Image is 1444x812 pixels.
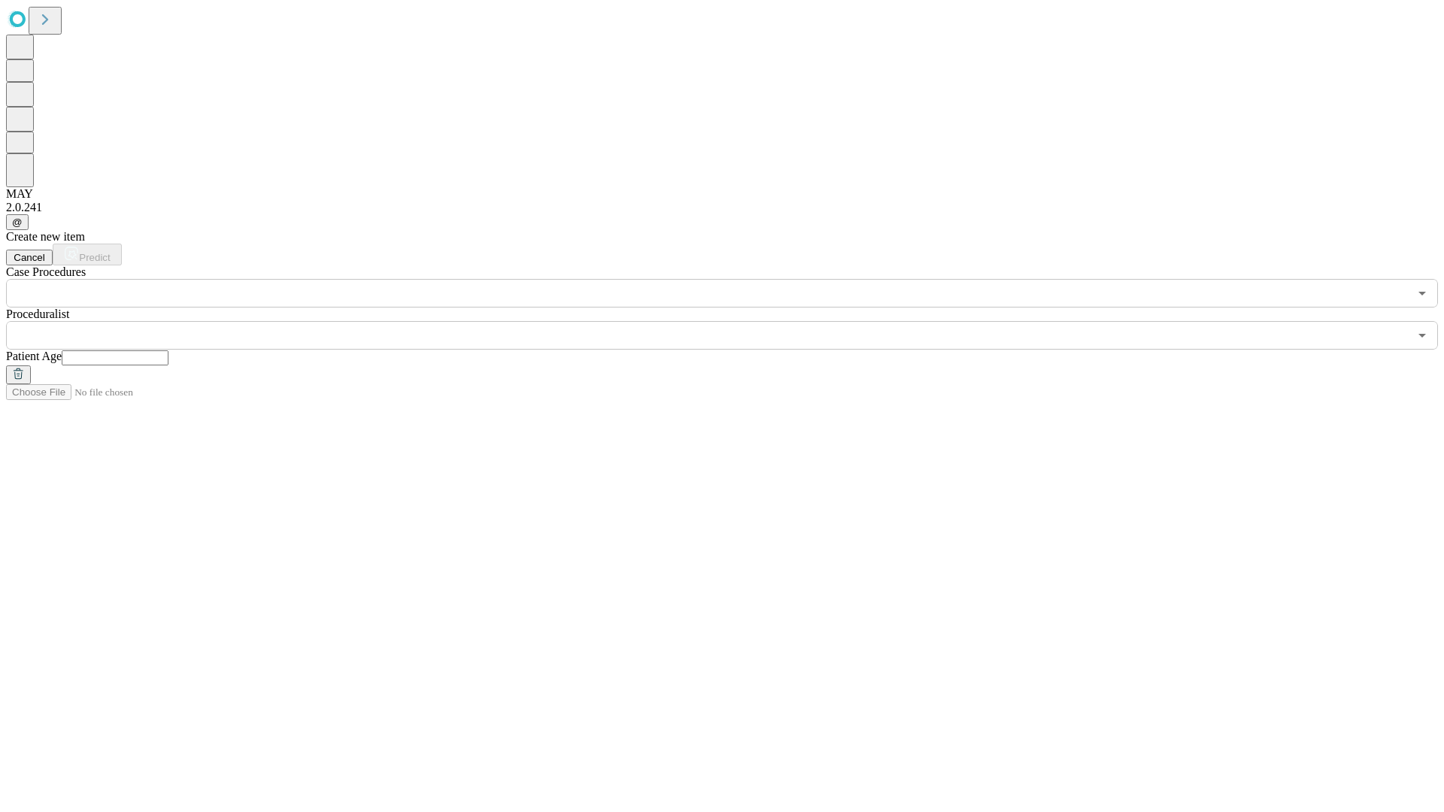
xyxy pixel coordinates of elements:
[1412,283,1433,304] button: Open
[6,265,86,278] span: Scheduled Procedure
[1412,325,1433,346] button: Open
[6,250,53,265] button: Cancel
[6,350,62,362] span: Patient Age
[6,214,29,230] button: @
[53,244,122,265] button: Predict
[79,252,110,263] span: Predict
[14,252,45,263] span: Cancel
[12,217,23,228] span: @
[6,308,69,320] span: Proceduralist
[6,230,85,243] span: Create new item
[6,187,1438,201] div: MAY
[6,201,1438,214] div: 2.0.241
